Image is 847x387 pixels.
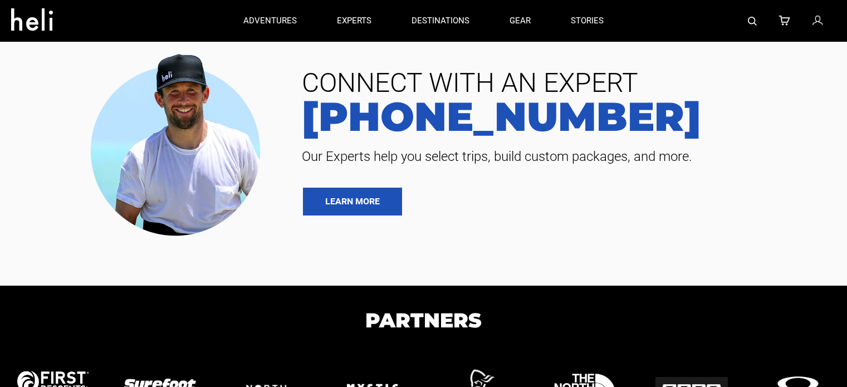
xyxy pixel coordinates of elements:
[412,15,469,27] p: destinations
[293,148,830,165] span: Our Experts help you select trips, build custom packages, and more.
[293,96,830,136] a: [PHONE_NUMBER]
[82,45,277,241] img: contact our team
[303,188,402,215] a: LEARN MORE
[337,15,371,27] p: experts
[748,17,757,26] img: search-bar-icon.svg
[243,15,297,27] p: adventures
[293,70,830,96] span: CONNECT WITH AN EXPERT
